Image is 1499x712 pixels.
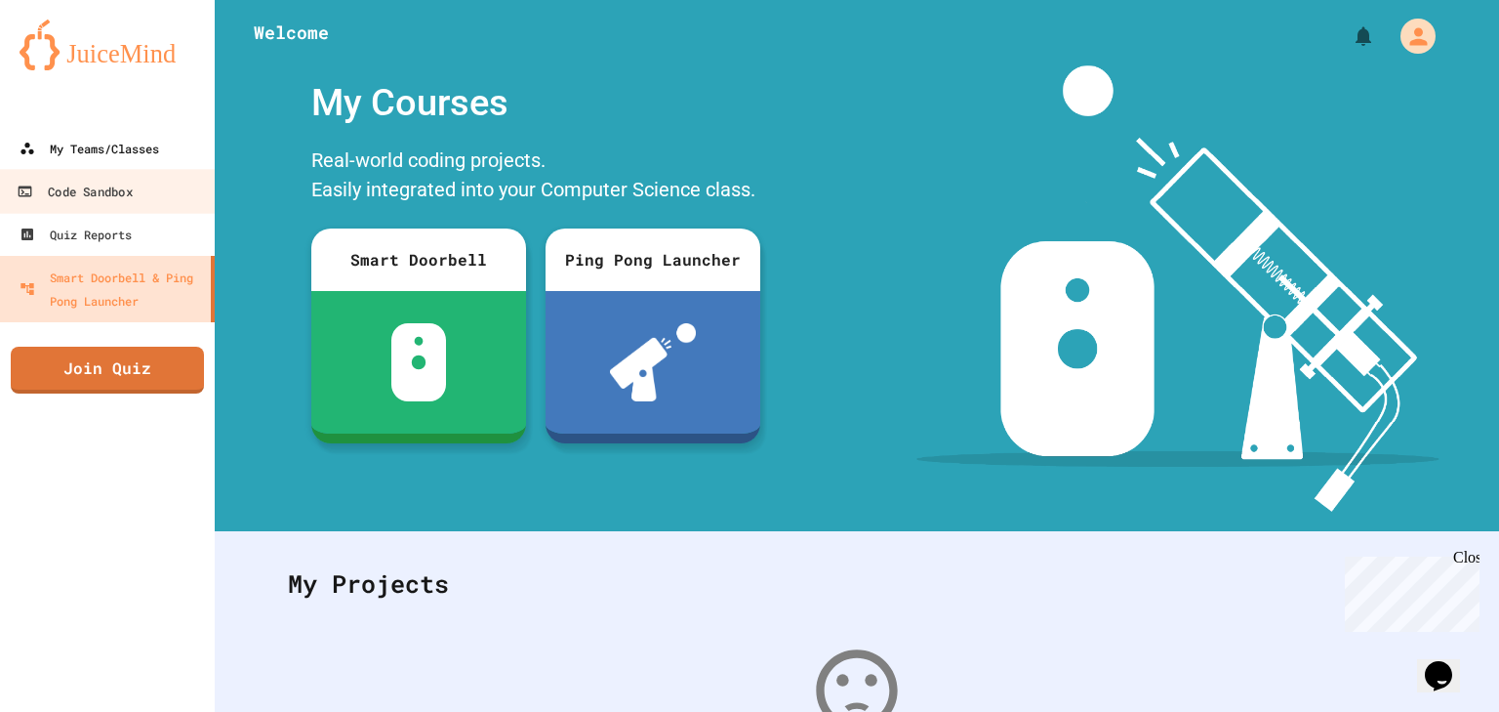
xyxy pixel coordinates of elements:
[11,347,204,394] a: Join Quiz
[302,65,770,141] div: My Courses
[20,266,203,313] div: Smart Doorbell & Ping Pong Launcher
[20,20,195,70] img: logo-orange.svg
[311,229,526,291] div: Smart Doorbell
[1337,549,1479,632] iframe: chat widget
[916,65,1439,512] img: banner-image-my-projects.png
[8,8,135,124] div: Chat with us now!Close
[20,223,132,246] div: Quiz Reports
[302,141,770,214] div: Real-world coding projects. Easily integrated into your Computer Science class.
[268,546,1445,622] div: My Projects
[1316,20,1380,53] div: My Notifications
[610,323,697,401] img: ppl-with-ball.png
[546,229,760,291] div: Ping Pong Launcher
[20,137,159,160] div: My Teams/Classes
[1417,634,1479,692] iframe: chat widget
[17,180,132,204] div: Code Sandbox
[1380,14,1440,59] div: My Account
[391,323,447,401] img: sdb-white.svg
